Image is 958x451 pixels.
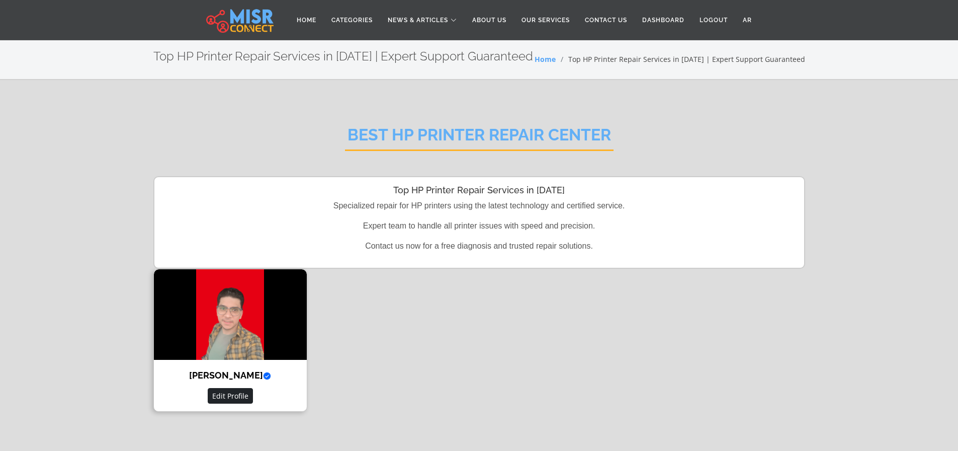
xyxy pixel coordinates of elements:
a: Dashboard [635,11,692,30]
img: Mostafa Abouzeid [154,269,307,360]
p: Specialized repair for HP printers using the latest technology and certified service. [162,200,797,212]
a: Home [535,54,556,64]
a: About Us [465,11,514,30]
h2: Top HP Printer Repair Services in [DATE] | Expert Support Guaranteed [153,49,533,64]
a: Home [289,11,324,30]
svg: Verified account [263,372,271,380]
span: News & Articles [388,16,448,25]
a: Our Services [514,11,577,30]
img: main.misr_connect [206,8,274,33]
p: Expert team to handle all printer issues with speed and precision. [162,220,797,232]
h2: Best HP Printer Repair Center [345,125,614,151]
h1: Top HP Printer Repair Services in [DATE] [162,185,797,196]
a: Contact Us [577,11,635,30]
a: Categories [324,11,380,30]
a: AR [735,11,759,30]
button: Edit Profile [208,388,253,404]
p: Contact us now for a free diagnosis and trusted repair solutions. [162,240,797,252]
h4: [PERSON_NAME] [161,370,299,381]
a: Logout [692,11,735,30]
a: News & Articles [380,11,465,30]
a: Mostafa Abouzeid [PERSON_NAME] Edit Profile [147,269,313,412]
li: Top HP Printer Repair Services in [DATE] | Expert Support Guaranteed [556,54,805,64]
